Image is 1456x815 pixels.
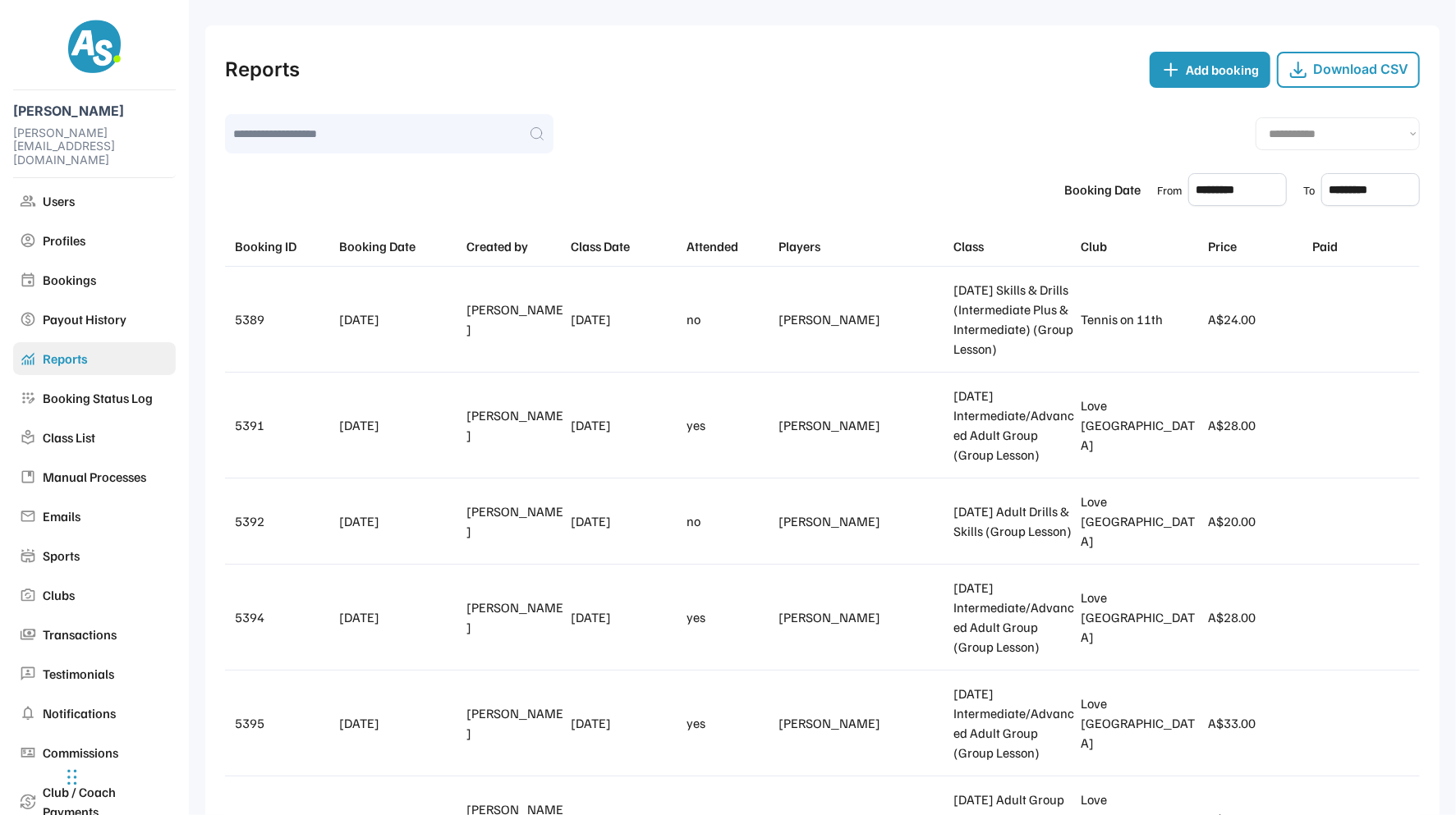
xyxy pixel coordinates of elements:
div: To [1303,181,1315,199]
div: Add booking [1186,60,1259,80]
div: Profiles [43,231,169,250]
img: paid_24dp_909090_FILL0_wght400_GRAD0_opsz24.svg [20,311,36,327]
div: Reports [43,349,169,369]
div: 5389 [235,309,333,329]
div: Notifications [43,703,169,723]
div: [PERSON_NAME] [779,713,947,733]
div: [DATE] [339,415,460,435]
div: Created by [466,236,564,256]
div: Class List [43,428,169,447]
div: Clubs [43,585,169,605]
div: Booking ID [235,236,333,256]
div: [DATE] [339,713,460,733]
img: stadium_24dp_909090_FILL0_wght400_GRAD0_opsz24.svg [20,547,36,564]
div: [DATE] [571,309,680,329]
div: Class [953,236,1074,256]
div: Love [GEOGRAPHIC_DATA] [1081,588,1201,647]
div: [PERSON_NAME] [466,405,564,445]
div: A$28.00 [1209,415,1307,435]
img: local_library_24dp_909090_FILL0_wght400_GRAD0_opsz24.svg [20,429,36,446]
div: Club [1081,236,1201,256]
div: Booking Date [339,236,460,256]
img: payments_24dp_909090_FILL0_wght400_GRAD0_opsz24.svg [20,626,36,643]
div: [PERSON_NAME] [466,300,564,339]
div: [DATE] [339,309,460,329]
div: [PERSON_NAME] [779,309,947,329]
div: Booking Status Log [43,388,169,408]
div: [PERSON_NAME] [466,501,564,541]
div: Commissions [43,743,169,762]
div: [DATE] [571,607,680,627]
div: Class Date [571,236,680,256]
div: Love [GEOGRAPHIC_DATA] [1081,396,1201,455]
img: monitoring_24dp_2596BE_FILL0_wght400_GRAD0_opsz24.svg [20,350,36,367]
div: [DATE] Intermediate/Advanced Adult Group (Group Lesson) [953,386,1074,465]
div: A$28.00 [1209,607,1307,627]
div: [PERSON_NAME] [779,511,947,531]
div: Bookings [43,270,169,290]
img: app_registration_24dp_909090_FILL0_wght400_GRAD0_opsz24.svg [20,390,36,406]
div: 5394 [235,607,333,627]
div: [PERSON_NAME] [779,415,947,435]
div: Reports [225,55,300,85]
div: A$20.00 [1209,511,1307,531]
div: 5392 [235,511,333,531]
img: 3p_24dp_909090_FILL0_wght400_GRAD0_opsz24.svg [20,666,36,682]
div: Testimonials [43,664,169,684]
div: [PERSON_NAME] [466,703,564,743]
div: A$24.00 [1209,309,1307,329]
div: [PERSON_NAME] [466,598,564,637]
div: yes [687,415,772,435]
div: Payout History [43,309,169,329]
div: Attended [687,236,772,256]
div: [DATE] [571,511,680,531]
img: account_circle_24dp_909090_FILL0_wght400_GRAD0_opsz24.svg [20,232,36,249]
img: AS-100x100%402x.png [68,20,121,73]
div: [DATE] [339,511,460,531]
div: Manual Processes [43,467,169,487]
div: 5391 [235,415,333,435]
div: [DATE] Skills & Drills (Intermediate Plus & Intermediate) (Group Lesson) [953,280,1074,359]
div: [PERSON_NAME] [13,103,176,119]
div: Love [GEOGRAPHIC_DATA] [1081,492,1201,551]
div: Emails [43,506,169,526]
div: Sports [43,546,169,565]
div: [DATE] [571,415,680,435]
div: Booking Date [1064,180,1141,199]
div: From [1157,181,1182,199]
div: Tennis on 11th [1081,309,1201,329]
div: [DATE] Adult Drills & Skills (Group Lesson) [953,501,1074,541]
div: no [687,511,772,531]
div: [DATE] Intermediate/Advanced Adult Group (Group Lesson) [953,684,1074,762]
img: developer_guide_24dp_909090_FILL0_wght400_GRAD0_opsz24.svg [20,469,36,485]
div: Users [43,191,169,211]
div: Download CSV [1313,62,1408,77]
img: mail_24dp_909090_FILL0_wght400_GRAD0_opsz24.svg [20,508,36,524]
div: [DATE] [571,713,680,733]
div: Players [779,236,947,256]
img: group_24dp_909090_FILL0_wght400_GRAD0_opsz24.svg [20,193,36,209]
div: Transactions [43,625,169,644]
div: yes [687,607,772,627]
div: A$33.00 [1209,713,1307,733]
div: 5395 [235,713,333,733]
div: no [687,309,772,329]
div: Price [1209,236,1307,256]
div: [PERSON_NAME] [779,607,947,627]
img: notifications_24dp_909090_FILL0_wght400_GRAD0_opsz24.svg [20,705,36,721]
div: [DATE] Intermediate/Advanced Adult Group (Group Lesson) [953,578,1074,657]
div: [PERSON_NAME][EMAIL_ADDRESS][DOMAIN_NAME] [13,126,176,167]
div: Love [GEOGRAPHIC_DATA] [1081,694,1201,753]
div: Paid [1312,236,1410,256]
img: event_24dp_909090_FILL0_wght400_GRAD0_opsz24.svg [20,272,36,288]
div: yes [687,713,772,733]
div: [DATE] [339,607,460,627]
img: party_mode_24dp_909090_FILL0_wght400_GRAD0_opsz24.svg [20,587,36,603]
